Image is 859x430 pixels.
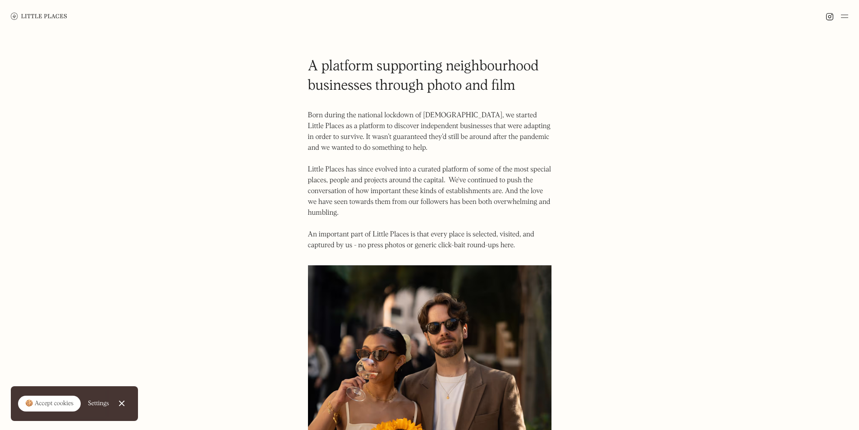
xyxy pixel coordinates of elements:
[308,57,551,96] h1: A platform supporting neighbourhood businesses through photo and film
[25,399,73,408] div: 🍪 Accept cookies
[18,396,81,412] a: 🍪 Accept cookies
[88,400,109,407] div: Settings
[88,393,109,414] a: Settings
[113,394,131,412] a: Close Cookie Popup
[308,110,551,251] p: Born during the national lockdown of [DEMOGRAPHIC_DATA], we started Little Places as a platform t...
